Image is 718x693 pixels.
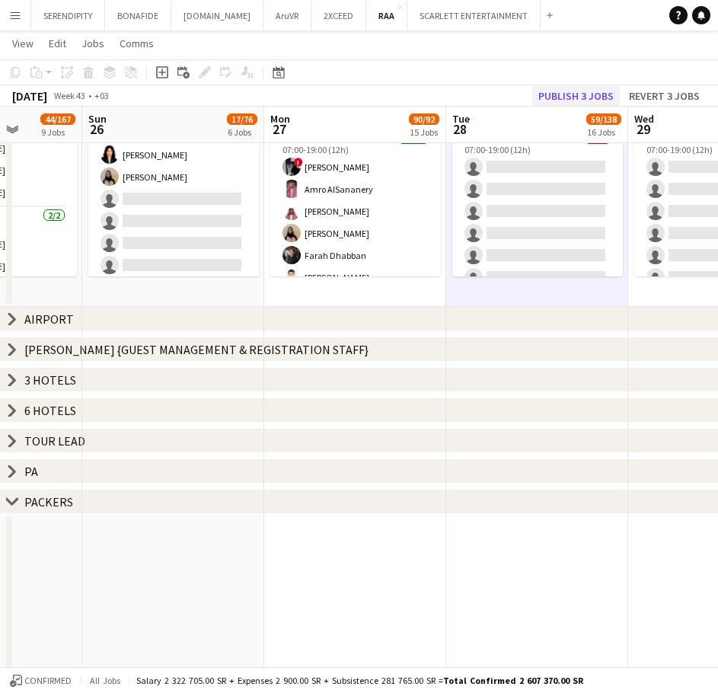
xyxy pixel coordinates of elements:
[24,311,74,327] div: AIRPORT
[24,403,76,418] div: 6 HOTELS
[105,1,171,30] button: BONAFIDE
[634,112,654,126] span: Wed
[31,1,105,30] button: SERENDIPITY
[50,90,88,101] span: Week 43
[81,37,104,50] span: Jobs
[75,34,110,53] a: Jobs
[86,120,107,138] span: 26
[409,113,439,125] span: 90/92
[268,120,290,138] span: 27
[113,34,160,53] a: Comms
[407,1,541,30] button: SCARLETT ENTERTAINMENT
[24,675,72,686] span: Confirmed
[443,675,583,686] span: Total Confirmed 2 607 370.00 SR
[120,37,154,50] span: Comms
[587,126,621,138] div: 16 Jobs
[12,88,47,104] div: [DATE]
[8,672,74,689] button: Confirmed
[41,126,75,138] div: 9 Jobs
[49,37,66,50] span: Edit
[94,90,109,101] div: +03
[24,372,76,388] div: 3 HOTELS
[263,1,311,30] button: AruVR
[623,86,706,106] button: Revert 3 jobs
[450,120,470,138] span: 28
[88,51,259,276] app-job-card: 07:00-19:00 (12h)2/32FII9 - REGISTRATION STAFF @[GEOGRAPHIC_DATA] [GEOGRAPHIC_DATA]3 RolesRegistr...
[24,342,369,357] div: [PERSON_NAME] {GUEST MANAGEMENT & REGISTRATION STAFF}
[366,1,407,30] button: RAA
[40,113,75,125] span: 44/167
[532,86,620,106] button: Publish 3 jobs
[171,1,263,30] button: [DOMAIN_NAME]
[88,112,107,126] span: Sun
[632,120,654,138] span: 29
[87,675,123,686] span: All jobs
[136,675,583,686] div: Salary 2 322 705.00 SR + Expenses 2 900.00 SR + Subsistence 281 765.00 SR =
[24,433,85,449] div: TOUR LEAD
[24,494,73,509] div: PACKERS
[586,113,621,125] span: 59/138
[228,126,257,138] div: 6 Jobs
[410,126,439,138] div: 15 Jobs
[294,158,303,167] span: !
[12,37,34,50] span: View
[270,112,290,126] span: Mon
[452,112,470,126] span: Tue
[227,113,257,125] span: 17/76
[24,464,38,479] div: PA
[43,34,72,53] a: Edit
[270,51,441,276] app-job-card: Updated07:00-19:00 (12h)30/32FII9 - REGISTRATION STAFF @[GEOGRAPHIC_DATA] [GEOGRAPHIC_DATA]3 Role...
[6,34,40,53] a: View
[452,51,623,276] app-job-card: Updated07:00-19:00 (12h)0/28FII9 - REGISTRATION STAFF @[GEOGRAPHIC_DATA] [GEOGRAPHIC_DATA]3 Roles...
[311,1,366,30] button: 2XCEED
